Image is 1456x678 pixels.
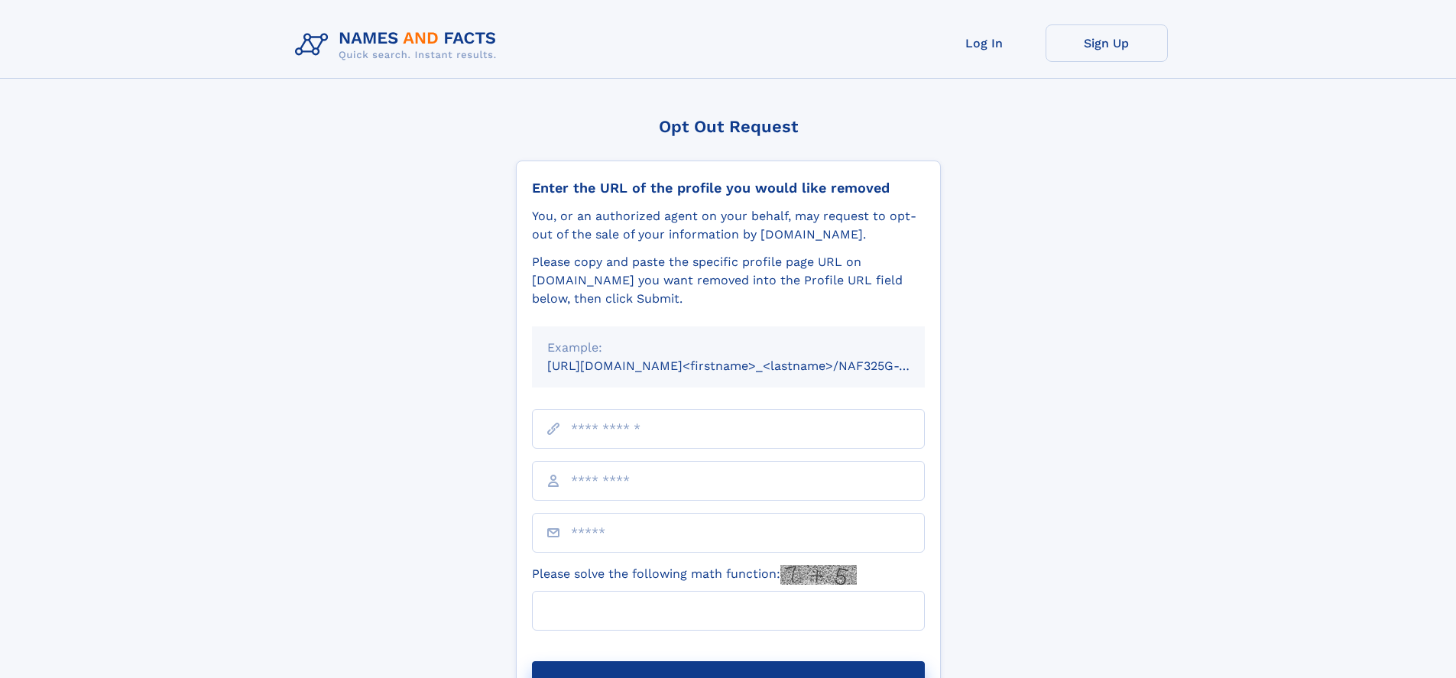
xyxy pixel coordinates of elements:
[547,358,954,373] small: [URL][DOMAIN_NAME]<firstname>_<lastname>/NAF325G-xxxxxxxx
[532,207,925,244] div: You, or an authorized agent on your behalf, may request to opt-out of the sale of your informatio...
[532,180,925,196] div: Enter the URL of the profile you would like removed
[532,565,857,585] label: Please solve the following math function:
[516,117,941,136] div: Opt Out Request
[289,24,509,66] img: Logo Names and Facts
[532,253,925,308] div: Please copy and paste the specific profile page URL on [DOMAIN_NAME] you want removed into the Pr...
[1046,24,1168,62] a: Sign Up
[547,339,910,357] div: Example:
[923,24,1046,62] a: Log In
